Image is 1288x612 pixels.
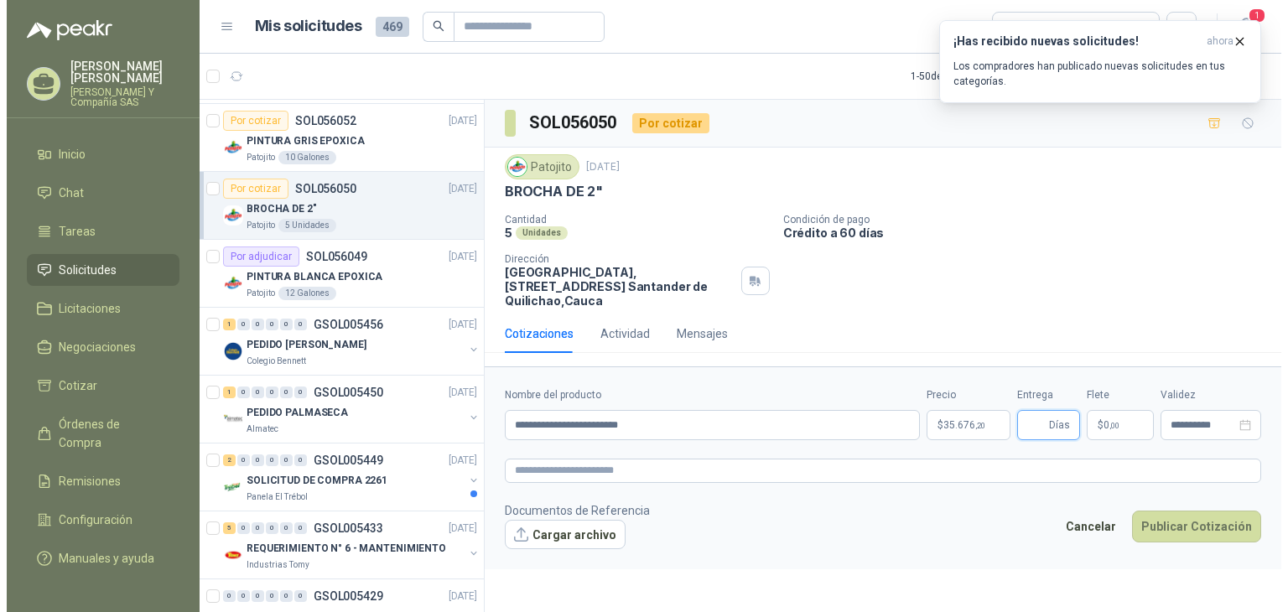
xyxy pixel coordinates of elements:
[193,240,477,308] a: Por adjudicarSOL056049[DATE] Company LogoPINTURA BLANCA EPOXICAPatojito12 Galones
[20,293,173,324] a: Licitaciones
[216,341,236,361] img: Company Logo
[498,253,728,265] p: Dirección
[288,590,300,602] div: 0
[20,20,106,40] img: Logo peakr
[369,17,402,37] span: 469
[498,324,567,343] div: Cotizaciones
[52,261,110,279] span: Solicitudes
[52,472,114,490] span: Remisiones
[670,324,721,343] div: Mensajes
[216,518,474,572] a: 5 0 0 0 0 0 GSOL005433[DATE] Company LogoREQUERIMIENTO N° 6 - MANTENIMIENTOIndustrias Tomy
[1091,420,1097,430] span: $
[776,214,1268,226] p: Condición de pago
[52,145,79,163] span: Inicio
[259,590,272,602] div: 0
[20,504,173,536] a: Configuración
[216,205,236,226] img: Company Logo
[216,382,474,436] a: 1 0 0 0 0 0 GSOL005450[DATE] Company LogoPEDIDO PALMASECAAlmatec
[272,219,330,232] div: 5 Unidades
[216,545,236,565] img: Company Logo
[240,201,310,217] p: BROCHA DE 2"
[1010,387,1073,403] label: Entrega
[498,265,728,308] p: [GEOGRAPHIC_DATA], [STREET_ADDRESS] Santander de Quilichao , Cauca
[1224,12,1254,42] button: 1
[52,184,77,202] span: Chat
[231,522,243,534] div: 0
[20,138,173,170] a: Inicio
[1042,411,1063,439] span: Días
[64,87,173,107] p: [PERSON_NAME] Y Compañía SAS
[245,454,257,466] div: 0
[52,222,89,241] span: Tareas
[288,183,350,194] p: SOL056050
[240,473,381,489] p: SOLICITUD DE COMPRA 2261
[273,319,286,330] div: 0
[920,387,1004,403] label: Precio
[52,338,129,356] span: Negociaciones
[522,110,612,136] h3: SOL056050
[20,370,173,402] a: Cotizar
[288,319,300,330] div: 0
[240,219,268,232] p: Patojito
[245,386,257,398] div: 0
[248,14,356,39] h1: Mis solicitudes
[240,541,439,557] p: REQUERIMIENTO N° 6 - MANTENIMIENTO
[1241,8,1259,23] span: 1
[442,181,470,197] p: [DATE]
[1154,387,1254,403] label: Validez
[307,319,377,330] p: GSOL005456
[216,590,229,602] div: 0
[442,453,470,469] p: [DATE]
[216,137,236,158] img: Company Logo
[426,20,438,32] span: search
[240,337,360,353] p: PEDIDO [PERSON_NAME]
[216,477,236,497] img: Company Logo
[594,324,643,343] div: Actividad
[52,511,126,529] span: Configuración
[288,115,350,127] p: SOL056052
[240,151,268,164] p: Patojito
[216,386,229,398] div: 1
[969,421,979,430] span: ,20
[52,415,157,452] span: Órdenes de Compra
[216,319,229,330] div: 1
[259,522,272,534] div: 0
[288,386,300,398] div: 0
[216,450,474,504] a: 2 0 0 0 0 0 GSOL005449[DATE] Company LogoSOLICITUD DE COMPRA 2261Panela El Trébol
[579,159,613,175] p: [DATE]
[1080,387,1147,403] label: Flete
[776,226,1268,240] p: Crédito a 60 días
[216,273,236,293] img: Company Logo
[240,405,341,421] p: PEDIDO PALMASECA
[20,465,173,497] a: Remisiones
[1050,511,1119,542] button: Cancelar
[259,386,272,398] div: 0
[20,542,173,574] a: Manuales y ayuda
[937,420,979,430] span: 35.676
[216,111,282,131] div: Por cotizar
[626,113,703,133] div: Por cotizar
[52,299,114,318] span: Licitaciones
[947,59,1240,89] p: Los compradores han publicado nuevas solicitudes en tus categorías.
[245,319,257,330] div: 0
[288,522,300,534] div: 0
[498,183,596,200] p: BROCHA DE 2"
[216,314,474,368] a: 1 0 0 0 0 0 GSOL005456[DATE] Company LogoPEDIDO [PERSON_NAME]Colegio Bennett
[932,20,1254,103] button: ¡Has recibido nuevas solicitudes!ahora Los compradores han publicado nuevas solicitudes en tus ca...
[240,269,376,285] p: PINTURA BLANCA EPOXICA
[904,63,1007,90] div: 1 - 50 de 673
[442,113,470,129] p: [DATE]
[272,287,330,300] div: 12 Galones
[498,154,573,179] div: Patojito
[307,522,377,534] p: GSOL005433
[996,18,1031,36] div: Todas
[245,590,257,602] div: 0
[1097,420,1113,430] span: 0
[501,158,520,176] img: Company Logo
[442,521,470,537] p: [DATE]
[20,177,173,209] a: Chat
[245,522,257,534] div: 0
[1200,34,1227,49] span: ahora
[442,589,470,604] p: [DATE]
[299,251,361,262] p: SOL056049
